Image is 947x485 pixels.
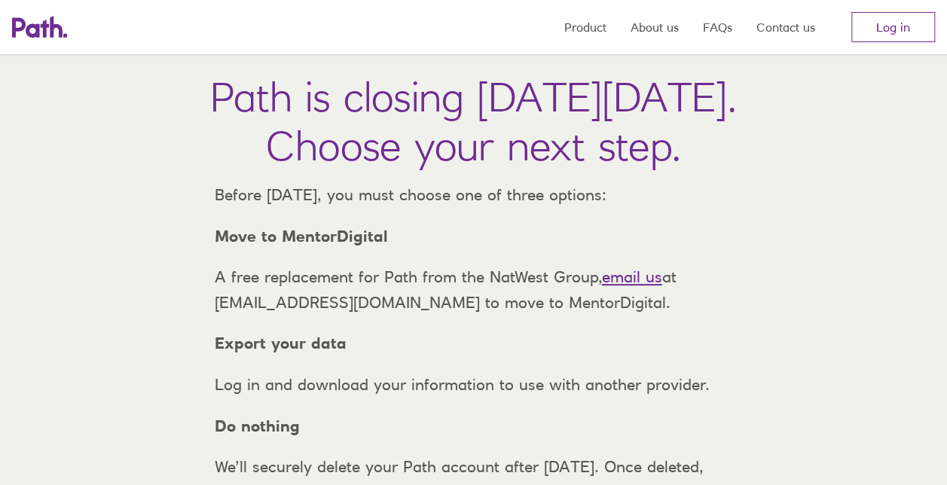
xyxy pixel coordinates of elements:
p: Log in and download your information to use with another provider. [203,372,745,398]
strong: Export your data [215,334,347,352]
h1: Path is closing [DATE][DATE]. Choose your next step. [210,72,737,170]
strong: Move to MentorDigital [215,227,388,246]
strong: Do nothing [215,416,300,435]
a: email us [602,267,662,286]
a: Log in [851,12,935,42]
p: A free replacement for Path from the NatWest Group, at [EMAIL_ADDRESS][DOMAIN_NAME] to move to Me... [203,264,745,315]
p: Before [DATE], you must choose one of three options: [203,182,745,208]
